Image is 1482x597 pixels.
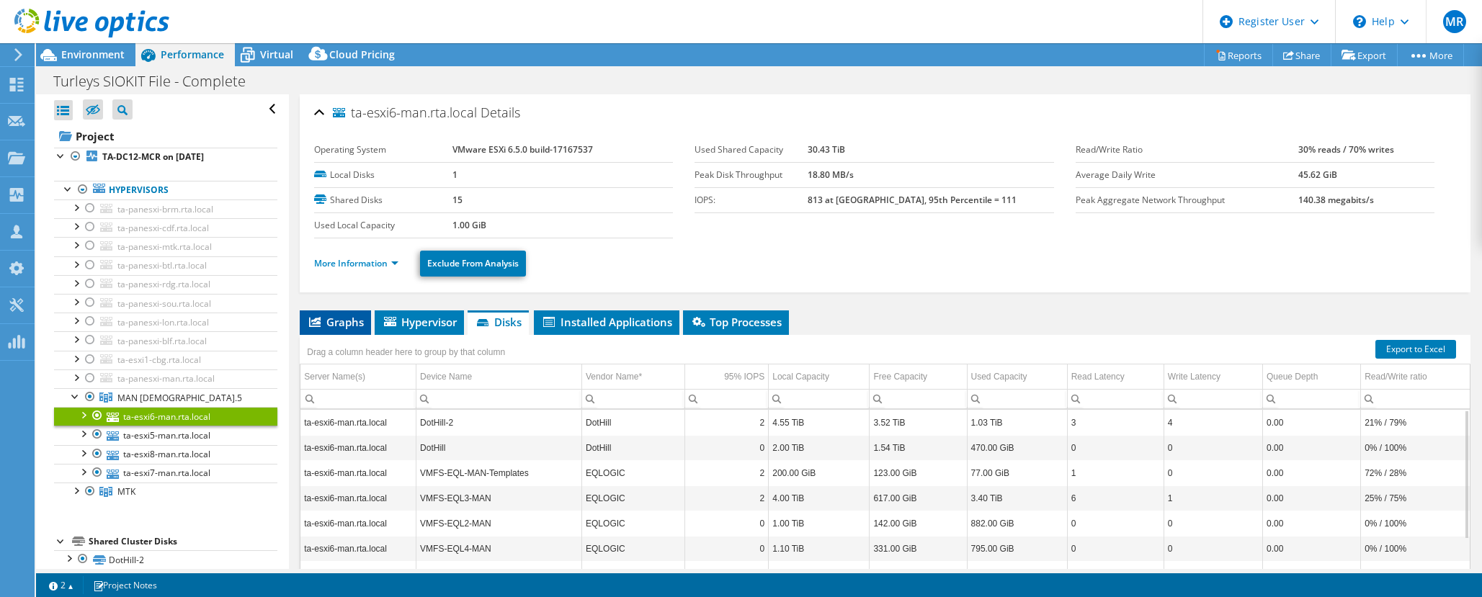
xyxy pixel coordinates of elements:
td: Column Read/Write ratio, Value 0% / 100% [1361,536,1470,561]
td: Column Read/Write ratio, Value 0% / 100% [1361,511,1470,536]
td: Column Server Name(s), Value ta-esxi6-man.rta.local [300,511,416,536]
span: Virtual [260,48,293,61]
div: Read Latency [1071,368,1125,385]
span: MAN [DEMOGRAPHIC_DATA].5 [117,392,242,404]
div: Local Capacity [772,368,829,385]
div: Free Capacity [873,368,927,385]
a: ta-esxi7-man.rta.local [54,464,277,482]
td: Column Read Latency, Value 3 [1067,410,1164,435]
a: ta-panesxi-rdg.rta.local [54,275,277,294]
a: ta-panesxi-man.rta.local [54,369,277,388]
label: Used Shared Capacity [695,143,808,157]
a: Export [1331,44,1398,66]
td: Column 95% IOPS, Filter cell [685,389,769,408]
label: Peak Aggregate Network Throughput [1076,193,1298,207]
label: IOPS: [695,193,808,207]
span: Details [481,104,520,121]
div: Shared Cluster Disks [89,533,277,550]
td: Column Write Latency, Value 4 [1164,410,1262,435]
td: Server Name(s) Column [300,364,416,390]
td: Column Vendor Name*, Value EQLOGIC [582,460,685,485]
td: Column Vendor Name*, Value DotHill [582,410,685,435]
a: Export to Excel [1375,340,1456,359]
b: 30.43 TiB [808,143,845,156]
td: Column Write Latency, Value 0 [1164,561,1262,586]
td: Column Server Name(s), Value ta-esxi6-man.rta.local [300,460,416,485]
b: 45.62 GiB [1298,169,1337,181]
td: Column Vendor Name*, Value EQLOGIC [582,511,685,536]
td: Column Queue Depth, Value 0.00 [1262,410,1360,435]
td: Read/Write ratio Column [1361,364,1470,390]
a: ta-panesxi-mtk.rta.local [54,237,277,256]
td: Column Vendor Name*, Value EQLOGIC [582,536,685,561]
b: 18.80 MB/s [808,169,854,181]
span: ta-panesxi-lon.rta.local [117,316,209,328]
a: ta-panesxi-cdf.rta.local [54,218,277,237]
div: Vendor Name* [586,368,642,385]
a: ta-panesxi-blf.rta.local [54,331,277,350]
label: Local Disks [314,168,452,182]
td: Column Vendor Name*, Value EQLOGIC [582,561,685,586]
a: ta-panesxi-sou.rta.local [54,294,277,313]
td: 95% IOPS Column [685,364,769,390]
span: ta-esxi6-man.rta.local [333,106,477,120]
td: Column 95% IOPS, Value 0 [685,511,769,536]
a: ta-esxi5-man.rta.local [54,426,277,444]
td: Column Used Capacity, Filter cell [967,389,1067,408]
td: Column Free Capacity, Value 1.54 TiB [870,435,967,460]
td: Column 95% IOPS, Value 0 [685,435,769,460]
b: 1 [452,169,457,181]
span: Cloud Pricing [329,48,395,61]
div: Drag a column header here to group by that column [303,342,509,362]
td: Column Server Name(s), Value ta-esxi6-man.rta.local [300,485,416,511]
td: Column Read/Write ratio, Value 21% / 79% [1361,410,1470,435]
td: Column Queue Depth, Value 0.00 [1262,485,1360,511]
td: Column Device Name, Filter cell [416,389,582,408]
td: Column Queue Depth, Value 0.00 [1262,536,1360,561]
td: Column Device Name, Value DotHill [416,435,582,460]
td: Column Queue Depth, Value 0.00 [1262,561,1360,586]
label: Operating System [314,143,452,157]
div: Write Latency [1168,368,1220,385]
td: Column Queue Depth, Filter cell [1262,389,1360,408]
td: Column Free Capacity, Value 123.00 GiB [870,460,967,485]
a: DotHill-2 [54,550,277,569]
span: Top Processes [690,315,782,329]
td: Column Device Name, Value VMFS-EQL3-MAN [416,485,582,511]
b: VMware ESXi 6.5.0 build-17167537 [452,143,593,156]
td: Column Read Latency, Value 0 [1067,511,1164,536]
td: Column Used Capacity, Value 795.00 GiB [967,536,1067,561]
td: Column 95% IOPS, Value 0 [685,536,769,561]
td: Column Read Latency, Value 0 [1067,536,1164,561]
a: ta-panesxi-lon.rta.local [54,313,277,331]
td: Column Used Capacity, Value 1.03 TiB [967,410,1067,435]
td: Column Free Capacity, Value 3.52 TiB [870,410,967,435]
b: 15 [452,194,463,206]
td: Column Free Capacity, Filter cell [870,389,967,408]
span: ta-panesxi-btl.rta.local [117,259,207,271]
td: Column Server Name(s), Value ta-esxi6-man.rta.local [300,410,416,435]
td: Column Write Latency, Value 0 [1164,511,1262,536]
a: TA-DC12-MCR on [DATE] [54,148,277,166]
td: Column Local Capacity, Value 1.00 TiB [769,511,870,536]
td: Column Queue Depth, Value 0.00 [1262,460,1360,485]
a: ta-panesxi-btl.rta.local [54,256,277,275]
td: Column Local Capacity, Value 4.55 TiB [769,410,870,435]
td: Read Latency Column [1067,364,1164,390]
td: Column Read/Write ratio, Value 0% / 100% [1361,435,1470,460]
a: Project Notes [83,576,167,594]
a: 2 [39,576,84,594]
span: ta-panesxi-cdf.rta.local [117,222,209,234]
td: Column Read Latency, Value 2 [1067,561,1164,586]
span: ta-panesxi-rdg.rta.local [117,278,210,290]
label: Average Daily Write [1076,168,1298,182]
label: Used Local Capacity [314,218,452,233]
label: Shared Disks [314,193,452,207]
label: Read/Write Ratio [1076,143,1298,157]
span: ta-panesxi-mtk.rta.local [117,241,212,253]
a: Project [54,125,277,148]
td: Column Device Name, Value DotHill-2 [416,410,582,435]
td: Column Server Name(s), Value ta-esxi6-man.rta.local [300,435,416,460]
a: MTK [54,482,277,501]
td: Column Queue Depth, Value 0.00 [1262,435,1360,460]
